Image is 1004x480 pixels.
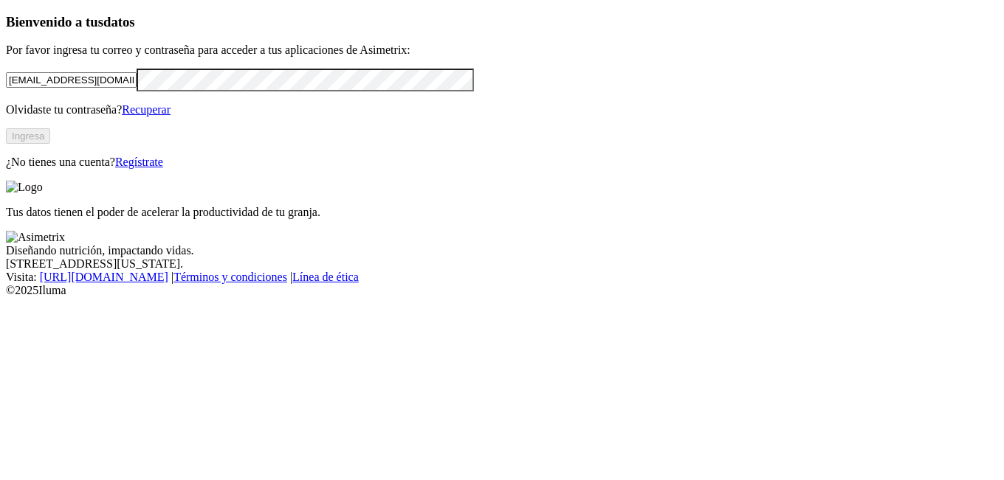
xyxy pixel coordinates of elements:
[6,181,43,194] img: Logo
[6,14,998,30] h3: Bienvenido a tus
[6,72,137,88] input: Tu correo
[6,231,65,244] img: Asimetrix
[103,14,135,29] span: datos
[292,271,359,283] a: Línea de ética
[6,257,998,271] div: [STREET_ADDRESS][US_STATE].
[40,271,168,283] a: [URL][DOMAIN_NAME]
[6,44,998,57] p: Por favor ingresa tu correo y contraseña para acceder a tus aplicaciones de Asimetrix:
[173,271,287,283] a: Términos y condiciones
[122,103,171,116] a: Recuperar
[115,156,163,168] a: Regístrate
[6,156,998,169] p: ¿No tienes una cuenta?
[6,206,998,219] p: Tus datos tienen el poder de acelerar la productividad de tu granja.
[6,284,998,297] div: © 2025 Iluma
[6,128,50,144] button: Ingresa
[6,103,998,116] p: Olvidaste tu contraseña?
[6,244,998,257] div: Diseñando nutrición, impactando vidas.
[6,271,998,284] div: Visita : | |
